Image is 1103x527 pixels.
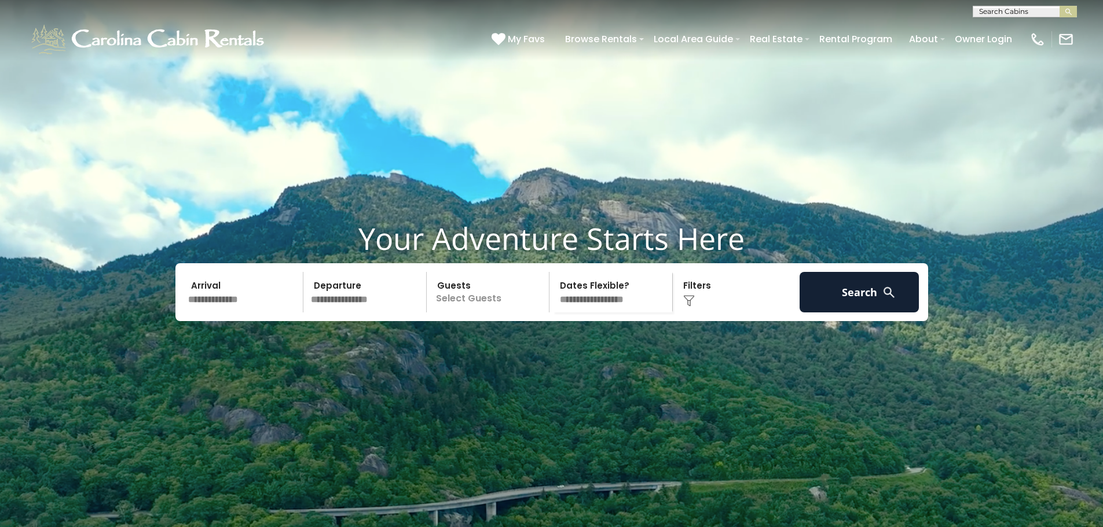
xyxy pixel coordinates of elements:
img: mail-regular-white.png [1058,31,1074,47]
button: Search [800,272,919,312]
a: Local Area Guide [648,29,739,49]
a: Real Estate [744,29,808,49]
a: Owner Login [949,29,1018,49]
h1: Your Adventure Starts Here [9,220,1094,256]
img: White-1-1-2.png [29,22,269,57]
a: About [903,29,944,49]
a: Rental Program [813,29,898,49]
img: filter--v1.png [683,295,695,307]
a: My Favs [492,32,548,47]
img: phone-regular-white.png [1029,31,1046,47]
p: Select Guests [430,272,549,312]
img: search-regular-white.png [882,285,896,300]
a: Browse Rentals [559,29,643,49]
span: My Favs [508,32,545,46]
